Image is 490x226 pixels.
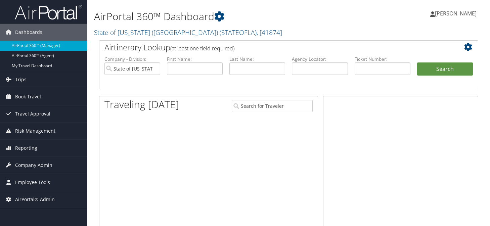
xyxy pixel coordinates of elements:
[430,3,483,24] a: [PERSON_NAME]
[232,100,313,112] input: Search for Traveler
[229,56,285,62] label: Last Name:
[15,88,41,105] span: Book Travel
[15,191,55,208] span: AirPortal® Admin
[167,56,223,62] label: First Name:
[220,28,257,37] span: ( STATEOFLA )
[94,28,282,37] a: State of [US_STATE] ([GEOGRAPHIC_DATA])
[417,62,473,76] button: Search
[15,105,50,122] span: Travel Approval
[15,174,50,191] span: Employee Tools
[15,140,37,156] span: Reporting
[104,42,441,53] h2: Airtinerary Lookup
[104,97,179,111] h1: Traveling [DATE]
[170,45,234,52] span: (at least one field required)
[104,56,160,62] label: Company - Division:
[15,24,42,41] span: Dashboards
[435,10,477,17] span: [PERSON_NAME]
[355,56,410,62] label: Ticket Number:
[94,9,354,24] h1: AirPortal 360™ Dashboard
[15,71,27,88] span: Trips
[15,4,82,20] img: airportal-logo.png
[15,123,55,139] span: Risk Management
[15,157,52,174] span: Company Admin
[292,56,348,62] label: Agency Locator:
[257,28,282,37] span: , [ 41874 ]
